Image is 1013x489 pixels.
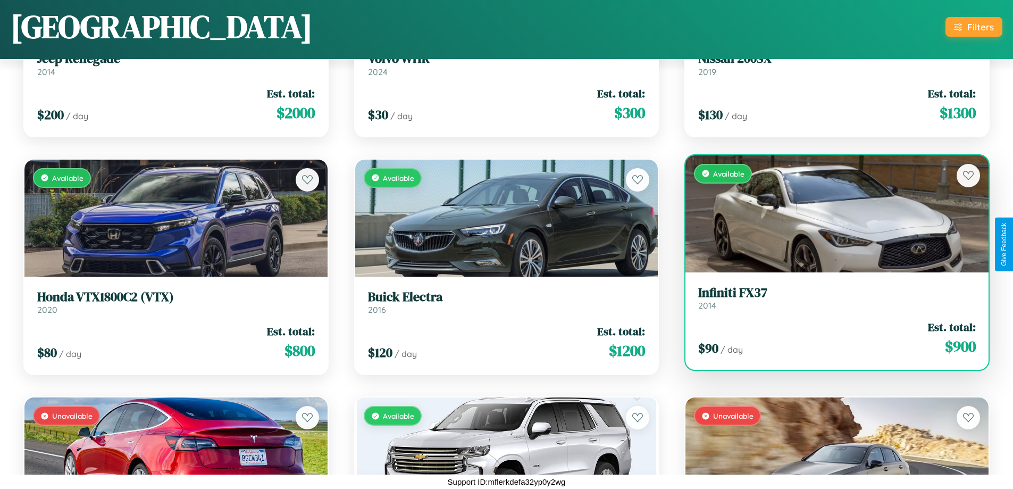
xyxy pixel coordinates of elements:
[368,304,386,315] span: 2016
[940,102,976,123] span: $ 1300
[37,67,55,77] span: 2014
[37,289,315,316] a: Honda VTX1800C2 (VTX)2020
[66,111,88,121] span: / day
[597,324,645,339] span: Est. total:
[698,285,976,301] h3: Infiniti FX37
[368,106,388,123] span: $ 30
[368,67,388,77] span: 2024
[368,344,392,361] span: $ 120
[37,51,315,77] a: Jeep Renegade2014
[267,86,315,101] span: Est. total:
[368,289,646,305] h3: Buick Electra
[928,319,976,335] span: Est. total:
[37,344,57,361] span: $ 80
[597,86,645,101] span: Est. total:
[11,5,313,48] h1: [GEOGRAPHIC_DATA]
[37,51,315,67] h3: Jeep Renegade
[698,51,976,67] h3: Nissan 200SX
[368,51,646,67] h3: Volvo WHR
[52,411,93,420] span: Unavailable
[713,169,744,178] span: Available
[967,21,994,32] div: Filters
[698,339,718,357] span: $ 90
[383,173,414,183] span: Available
[1000,223,1008,266] div: Give Feedback
[267,324,315,339] span: Est. total:
[698,106,723,123] span: $ 130
[928,86,976,101] span: Est. total:
[37,304,57,315] span: 2020
[945,17,1002,37] button: Filters
[713,411,754,420] span: Unavailable
[698,51,976,77] a: Nissan 200SX2019
[448,475,566,489] p: Support ID: mflerkdefa32yp0y2wg
[368,51,646,77] a: Volvo WHR2024
[698,285,976,311] a: Infiniti FX372014
[395,349,417,359] span: / day
[277,102,315,123] span: $ 2000
[52,173,83,183] span: Available
[945,336,976,357] span: $ 900
[390,111,413,121] span: / day
[37,289,315,305] h3: Honda VTX1800C2 (VTX)
[721,344,743,355] span: / day
[614,102,645,123] span: $ 300
[609,340,645,361] span: $ 1200
[284,340,315,361] span: $ 800
[37,106,64,123] span: $ 200
[383,411,414,420] span: Available
[698,300,716,311] span: 2014
[59,349,81,359] span: / day
[725,111,747,121] span: / day
[368,289,646,316] a: Buick Electra2016
[698,67,716,77] span: 2019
